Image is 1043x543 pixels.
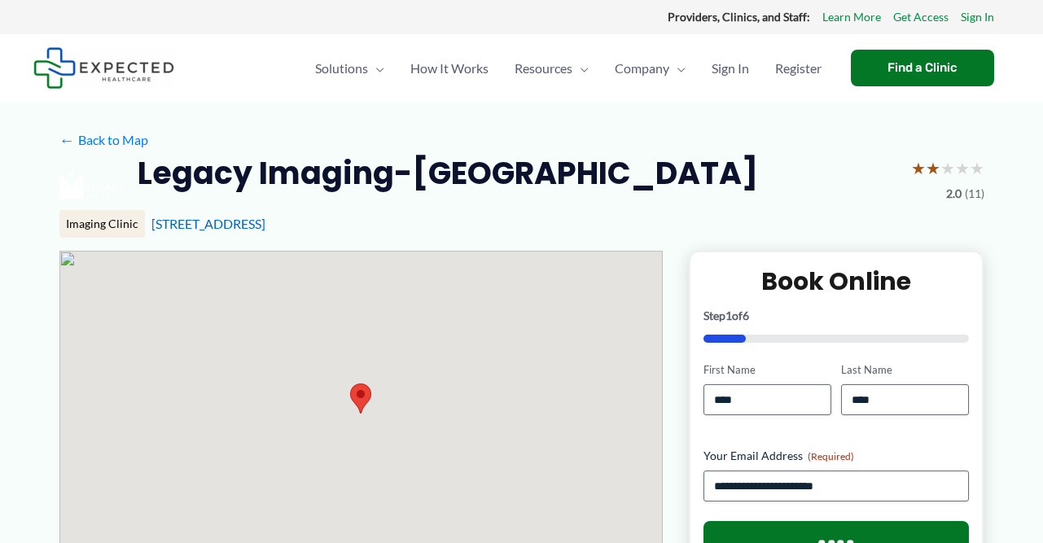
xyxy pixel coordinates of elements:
[851,50,994,86] a: Find a Clinic
[302,40,397,97] a: SolutionsMenu Toggle
[965,183,984,204] span: (11)
[502,40,602,97] a: ResourcesMenu Toggle
[712,40,749,97] span: Sign In
[703,310,970,322] p: Step of
[602,40,699,97] a: CompanyMenu Toggle
[911,153,926,183] span: ★
[699,40,762,97] a: Sign In
[762,40,835,97] a: Register
[138,153,758,193] h2: Legacy Imaging-[GEOGRAPHIC_DATA]
[33,47,174,89] img: Expected Healthcare Logo - side, dark font, small
[955,153,970,183] span: ★
[970,153,984,183] span: ★
[961,7,994,28] a: Sign In
[368,40,384,97] span: Menu Toggle
[315,40,368,97] span: Solutions
[669,40,686,97] span: Menu Toggle
[59,210,145,238] div: Imaging Clinic
[703,362,831,378] label: First Name
[775,40,822,97] span: Register
[572,40,589,97] span: Menu Toggle
[302,40,835,97] nav: Primary Site Navigation
[743,309,749,322] span: 6
[841,362,969,378] label: Last Name
[725,309,732,322] span: 1
[59,132,75,147] span: ←
[946,183,962,204] span: 2.0
[703,448,970,464] label: Your Email Address
[151,216,265,231] a: [STREET_ADDRESS]
[822,7,881,28] a: Learn More
[926,153,940,183] span: ★
[808,450,854,462] span: (Required)
[515,40,572,97] span: Resources
[668,10,810,24] strong: Providers, Clinics, and Staff:
[410,40,489,97] span: How It Works
[397,40,502,97] a: How It Works
[893,7,949,28] a: Get Access
[940,153,955,183] span: ★
[703,265,970,297] h2: Book Online
[615,40,669,97] span: Company
[59,128,148,152] a: ←Back to Map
